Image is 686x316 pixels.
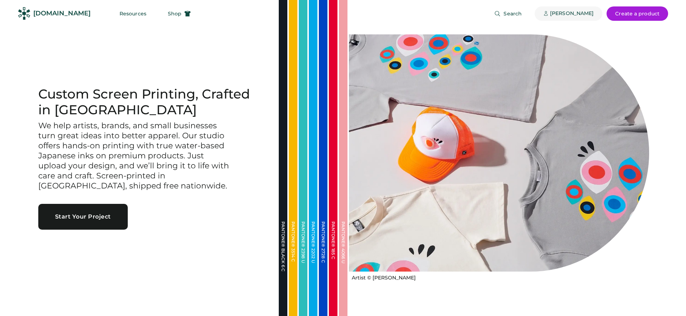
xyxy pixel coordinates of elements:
[159,6,199,21] button: Shop
[301,221,305,293] div: PANTONE® 2398 U
[33,9,91,18] div: [DOMAIN_NAME]
[352,274,416,282] div: Artist © [PERSON_NAME]
[349,272,416,282] a: Artist © [PERSON_NAME]
[486,6,530,21] button: Search
[38,121,232,191] h3: We help artists, brands, and small businesses turn great ideas into better apparel. Our studio of...
[331,221,335,293] div: PANTONE® 185 C
[38,204,128,230] button: Start Your Project
[18,7,30,20] img: Rendered Logo - Screens
[321,221,325,293] div: PANTONE® 2728 C
[341,221,345,293] div: PANTONE® 4066 U
[607,6,668,21] button: Create a product
[291,221,295,293] div: PANTONE® 3514 C
[281,221,285,293] div: PANTONE® BLACK 6 C
[168,11,181,16] span: Shop
[111,6,155,21] button: Resources
[311,221,315,293] div: PANTONE® 2202 U
[38,86,262,118] h1: Custom Screen Printing, Crafted in [GEOGRAPHIC_DATA]
[503,11,522,16] span: Search
[550,10,594,17] div: [PERSON_NAME]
